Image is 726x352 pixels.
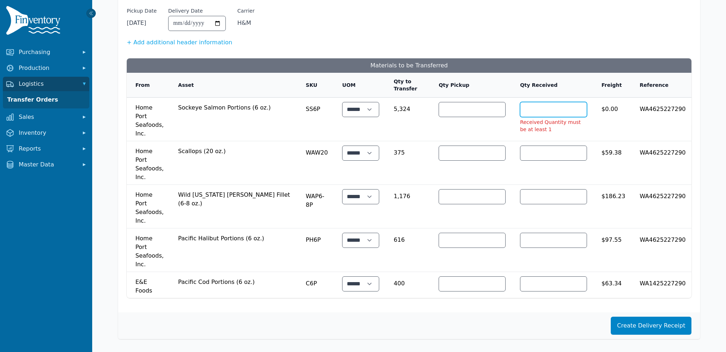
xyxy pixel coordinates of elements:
td: WA1425227290 [631,272,691,298]
span: Production [19,64,76,72]
span: Reports [19,144,76,153]
button: Create Delivery Receipt [611,317,691,335]
td: $59.38 [593,141,631,185]
span: Master Data [19,160,76,169]
th: Reference [631,73,691,98]
span: Inventory [19,129,76,137]
button: Purchasing [3,45,89,59]
button: Logistics [3,77,89,91]
th: UOM [333,73,385,98]
button: Sales [3,110,89,124]
span: Pacific Halibut Portions (6 oz.) [178,231,292,243]
button: Inventory [3,126,89,140]
span: Home Port Seafoods, Inc. [135,231,164,269]
span: Sockeye Salmon Portions (6 oz.) [178,101,292,112]
th: Asset [170,73,297,98]
span: [DATE] [127,16,157,27]
td: C6P [297,272,333,298]
img: Finventory [6,6,63,38]
span: Pacific Cod Portions (6 oz.) [178,275,292,286]
td: WAP6-8P [297,185,333,228]
span: Sales [19,113,76,121]
button: + Add additional header information [127,38,232,47]
th: Freight [593,73,631,98]
button: Reports [3,142,89,156]
span: 616 [394,231,424,244]
th: From [127,73,170,98]
td: SS6P [297,98,333,141]
td: WA4625227290 [631,98,691,141]
th: Qty Pickup [430,73,511,98]
td: $63.34 [593,272,631,298]
td: $97.55 [593,228,631,272]
li: Received Quantity must be at least 1 [520,119,587,133]
button: Production [3,61,89,75]
span: Home Port Seafoods, Inc. [135,188,164,225]
span: 375 [394,144,424,157]
span: Home Port Seafoods, Inc. [135,101,164,138]
span: Pickup Date [127,7,157,14]
td: WA4625227290 [631,185,691,228]
span: Wild [US_STATE] [PERSON_NAME] Fillet (6-8 oz.) [178,188,292,208]
h3: Materials to be Transferred [127,58,691,73]
td: $0.00 [593,98,631,141]
span: 5,324 [394,101,424,113]
th: Qty to Transfer [385,73,430,98]
span: Logistics [19,80,76,88]
span: Carrier [237,7,255,14]
span: Purchasing [19,48,76,57]
a: Transfer Orders [4,93,88,107]
td: PH6P [297,228,333,272]
td: WA4625227290 [631,141,691,185]
th: SKU [297,73,333,98]
button: Master Data [3,157,89,172]
td: WAW20 [297,141,333,185]
th: Qty Received [511,73,593,98]
span: Home Port Seafoods, Inc. [135,144,164,182]
label: Delivery Date [168,7,203,14]
span: H&M [237,19,255,27]
span: 1,176 [394,188,424,201]
td: WA4625227290 [631,228,691,272]
span: E&E Foods [135,275,164,295]
span: 400 [394,275,424,288]
td: $186.23 [593,185,631,228]
span: Scallops (20 oz.) [178,144,292,156]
